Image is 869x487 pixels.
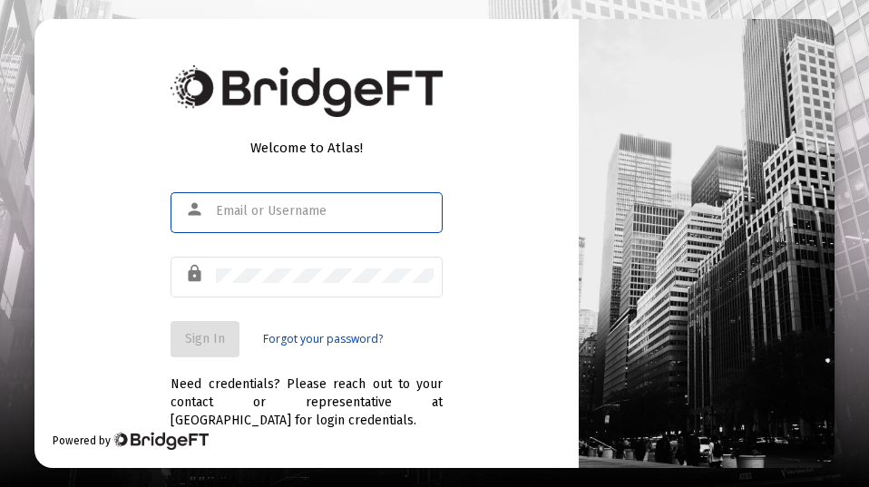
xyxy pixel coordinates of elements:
[263,330,383,348] a: Forgot your password?
[216,204,434,219] input: Email or Username
[171,357,443,430] div: Need credentials? Please reach out to your contact or representative at [GEOGRAPHIC_DATA] for log...
[185,331,225,346] span: Sign In
[171,139,443,157] div: Welcome to Atlas!
[185,199,207,220] mat-icon: person
[53,432,208,450] div: Powered by
[185,263,207,285] mat-icon: lock
[112,432,208,450] img: Bridge Financial Technology Logo
[171,65,443,117] img: Bridge Financial Technology Logo
[171,321,239,357] button: Sign In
